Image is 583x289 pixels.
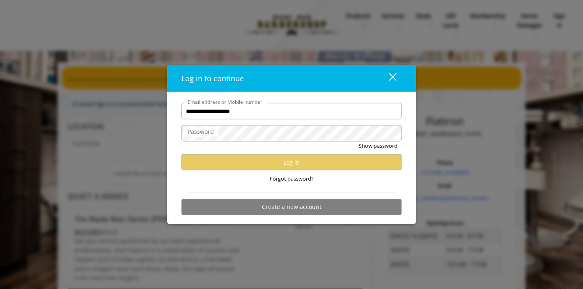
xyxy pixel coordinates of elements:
[181,199,402,215] button: Create a new account
[379,72,396,85] div: close dialog
[374,70,402,87] button: close dialog
[181,103,402,119] input: Email address or Mobile number
[359,142,397,150] button: Show password
[181,154,402,170] button: Log in
[184,127,218,136] label: Password
[184,98,266,106] label: Email address or Mobile number
[270,174,314,183] span: Forgot password?
[181,73,244,83] span: Log in to continue
[181,125,402,142] input: Password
